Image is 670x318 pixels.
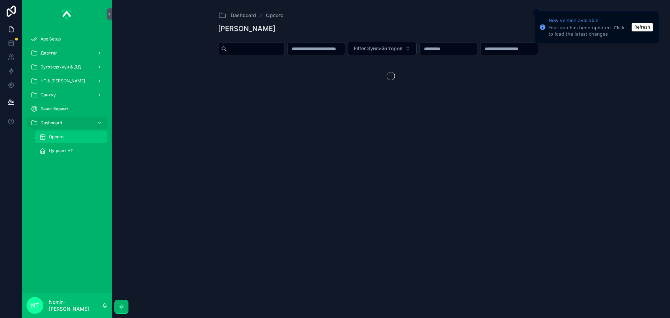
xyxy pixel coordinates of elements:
[40,50,58,56] span: Даатгал
[354,45,402,52] span: Filter Зүйлийн төрөл
[49,148,73,154] span: Цуцлалт НТ
[218,24,275,34] h1: [PERSON_NAME]
[218,11,256,20] a: Dashboard
[40,92,56,98] span: Санхүү
[27,89,107,101] a: Санхүү
[533,9,539,16] button: Close toast
[27,61,107,73] a: Бүтээгдэхүүн & ДД
[40,36,61,42] span: App Setup
[22,28,112,166] div: scrollable content
[49,298,102,312] p: Nomin-[PERSON_NAME]
[549,17,630,24] div: New version available
[27,103,107,115] a: Бичиг баримт
[31,301,39,310] span: NT
[35,131,107,143] a: Орлого
[40,120,62,126] span: Dashboard
[40,106,68,112] span: Бичиг баримт
[632,23,653,31] button: Refresh
[27,47,107,59] a: Даатгал
[40,64,81,70] span: Бүтээгдэхүүн & ДД
[49,134,64,140] span: Орлого
[27,117,107,129] a: Dashboard
[266,12,283,19] a: Орлого
[27,33,107,45] a: App Setup
[231,12,256,19] span: Dashboard
[27,75,107,87] a: НТ & [PERSON_NAME]
[62,8,72,20] img: App logo
[549,25,630,37] div: Your app has been updated. Click to load the latest changes
[348,42,417,55] button: Select Button
[35,145,107,157] a: Цуцлалт НТ
[40,78,85,84] span: НТ & [PERSON_NAME]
